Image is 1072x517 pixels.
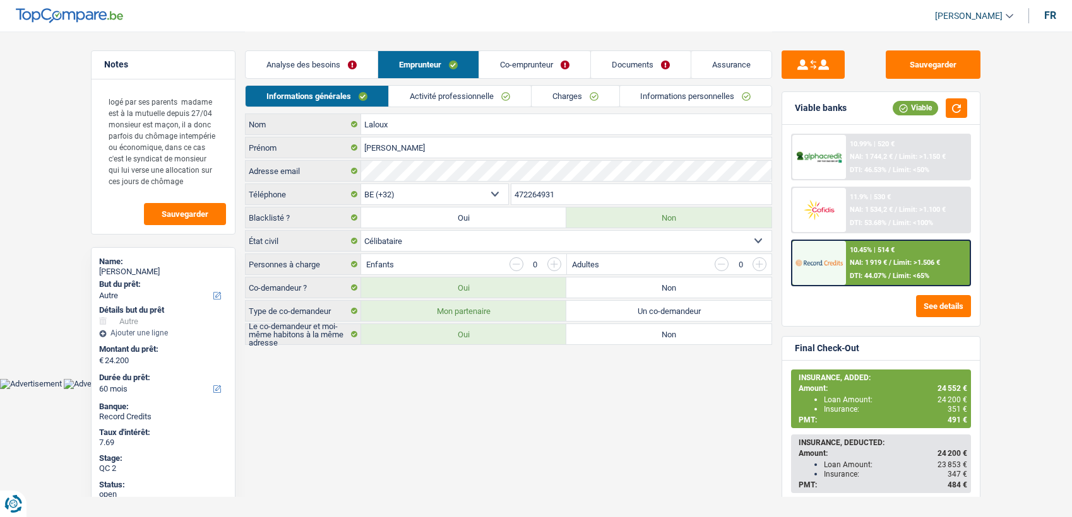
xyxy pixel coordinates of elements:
span: Limit: >1.100 € [899,206,946,214]
a: Informations personnelles [620,86,772,107]
div: Amount: [799,449,967,458]
div: PMT: [799,415,967,424]
div: INSURANCE, ADDED: [799,373,967,382]
label: Personnes à charge [246,254,361,274]
span: Limit: <100% [893,219,933,227]
img: Advertisement [64,379,126,389]
div: Banque: [99,402,227,412]
span: Limit: >1.150 € [899,153,946,161]
div: Viable [893,101,938,115]
div: Amount: [799,384,967,393]
label: Durée du prêt: [99,373,225,383]
span: / [895,206,897,214]
div: 10.99% | 520 € [850,140,895,148]
span: NAI: 1 919 € [850,258,887,267]
a: Analyse des besoins [246,51,378,78]
label: Blacklisté ? [246,207,361,228]
span: NAI: 1 534,2 € [850,206,893,214]
span: 23 853 € [938,460,967,469]
div: 10.45% | 514 € [850,246,895,254]
span: / [889,258,891,267]
a: [PERSON_NAME] [925,6,1013,26]
label: But du prêt: [99,279,225,289]
button: See details [916,295,971,317]
span: 491 € [948,415,967,424]
label: Téléphone [246,184,361,204]
label: Adresse email [246,161,361,181]
span: DTI: 44.07% [850,272,886,280]
div: Ajouter une ligne [99,328,227,337]
a: Charges [532,86,619,107]
div: Loan Amount: [824,460,967,469]
a: Activité professionnelle [389,86,531,107]
div: Stage: [99,453,227,463]
div: 0 [735,260,746,269]
div: fr [1044,9,1056,21]
img: AlphaCredit [795,150,842,165]
label: Non [566,277,771,298]
label: Non [566,207,771,228]
h5: Notes [104,59,222,70]
span: [PERSON_NAME] [935,11,1003,21]
span: NAI: 1 744,2 € [850,153,893,161]
img: Record Credits [795,251,842,274]
div: open [99,489,227,499]
label: Prénom [246,137,361,158]
div: Loan Amount: [824,395,967,404]
img: TopCompare Logo [16,8,123,23]
div: Taux d'intérêt: [99,427,227,438]
span: Limit: <50% [893,166,929,174]
div: Détails but du prêt [99,305,227,315]
label: Type de co-demandeur [246,301,361,321]
label: Le co-demandeur et moi-même habitons à la même adresse [246,324,361,344]
div: 7.69 [99,438,227,448]
label: Nom [246,114,361,134]
label: État civil [246,231,361,251]
input: 401020304 [511,184,772,204]
div: QC 2 [99,463,227,473]
div: Insurance: [824,470,967,479]
label: Enfants [366,260,394,269]
span: 347 € [948,470,967,479]
button: Sauvegarder [144,203,226,225]
span: DTI: 46.53% [850,166,886,174]
span: Limit: <65% [893,272,929,280]
div: [PERSON_NAME] [99,267,227,277]
a: Co-emprunteur [479,51,590,78]
a: Assurance [691,51,771,78]
div: Status: [99,480,227,490]
span: / [888,166,891,174]
label: Oui [361,324,566,344]
span: Limit: >1.506 € [893,258,940,267]
span: 484 € [948,480,967,489]
span: Sauvegarder [162,210,208,218]
label: Mon partenaire [361,301,566,321]
div: Record Credits [99,412,227,422]
span: 24 552 € [938,384,967,393]
label: Un co-demandeur [566,301,771,321]
span: 24 200 € [938,449,967,458]
span: / [888,219,891,227]
span: 351 € [948,405,967,414]
label: Non [566,324,771,344]
a: Documents [591,51,691,78]
div: 11.9% | 530 € [850,193,891,201]
button: Sauvegarder [886,50,980,79]
label: Co-demandeur ? [246,277,361,298]
div: Name: [99,257,227,267]
span: / [895,153,897,161]
div: 0 [530,260,541,269]
span: € [99,356,104,366]
div: Viable banks [795,103,847,113]
div: Final Check-Out [795,343,859,354]
label: Montant du prêt: [99,344,225,354]
label: Oui [361,277,566,298]
span: 24 200 € [938,395,967,404]
img: Cofidis [795,198,842,221]
span: DTI: 53.68% [850,219,886,227]
a: Emprunteur [378,51,479,78]
label: Adultes [572,260,599,269]
div: PMT: [799,480,967,489]
label: Oui [361,207,566,228]
span: / [888,272,891,280]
